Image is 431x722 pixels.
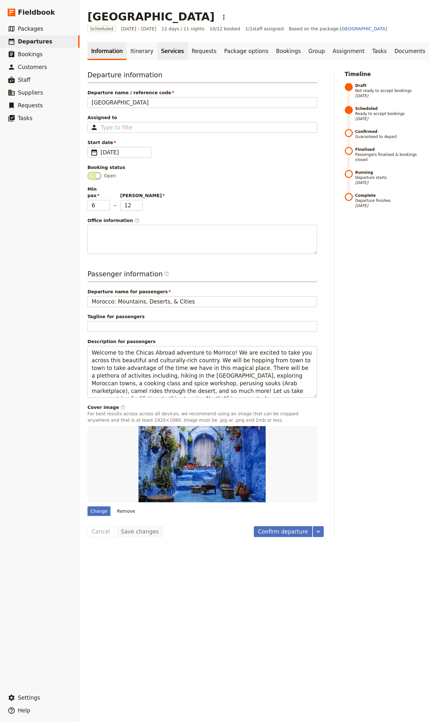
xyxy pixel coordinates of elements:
span: Based on the package: [289,26,387,32]
button: Confirm departure [254,526,312,537]
a: Services [157,42,188,60]
span: [DATE] [355,203,424,208]
strong: Running [355,170,424,175]
div: Change [87,506,110,516]
span: 12 days / 11 nights [162,26,205,32]
span: Ready to accept bookings [355,106,424,121]
a: Package options [220,42,272,60]
h1: [GEOGRAPHIC_DATA] [87,10,215,23]
span: Bookings [18,51,42,58]
span: 10/12 booked [209,26,240,32]
span: Help [18,707,30,714]
span: Customers [18,64,47,70]
a: Bookings [272,42,305,60]
span: Min pax [87,186,110,199]
span: Departure name / reference code [87,89,317,96]
strong: Finalised [355,147,424,152]
textarea: Office information​ [87,225,317,254]
a: [GEOGRAPHIC_DATA] [340,26,387,31]
img: https://d33jgr8dhgav85.cloudfront.net/673c6f11f7e6890d2a376b95/68641a7f645de0b309da7937?Expires=1... [138,426,266,503]
div: Booking status [87,164,317,171]
span: Start date [87,139,317,146]
h3: Departure information [87,70,317,83]
span: Office information [87,217,317,224]
span: Departure name for passengers [87,288,317,295]
input: Min pax [87,200,110,211]
span: Suppliers [18,89,43,96]
span: Open [104,173,116,179]
span: Requests [18,102,43,109]
a: Tasks [368,42,391,60]
input: Departure name for passengers [87,296,317,307]
span: ​ [134,218,140,223]
span: [DATE] [355,116,424,121]
span: 1 / 1 staff assigned [245,26,284,32]
strong: Confirmed [355,129,424,134]
input: Tagline for passengers [87,321,317,332]
strong: Draft [355,83,424,88]
p: For best results across across all devices, we recommend using an image that can be cropped anywh... [87,411,317,423]
span: Passengers finalised & bookings closed [355,147,424,162]
span: Scheduled [87,26,116,32]
span: ​ [164,271,169,276]
a: Requests [188,42,220,60]
button: Actions [218,12,229,23]
a: Group [305,42,329,60]
a: Assignment [329,42,368,60]
input: Departure name / reference code [87,97,317,108]
button: Remove [114,506,138,516]
button: Save changes [117,526,163,537]
span: Staff [18,77,31,83]
strong: Complete [355,193,424,198]
span: Packages [18,26,43,32]
strong: Scheduled [355,106,424,111]
span: ​ [164,271,169,279]
h2: Timeline [345,70,424,78]
span: Description for passengers [87,338,317,345]
h3: Passenger information [87,269,317,282]
span: ​ [120,405,125,410]
span: [DATE] [101,149,147,156]
span: Fieldbook [18,8,55,17]
a: Itinerary [126,42,157,60]
span: – [114,201,117,211]
span: [DATE] – [DATE] [121,26,156,32]
span: [DATE] [355,180,424,185]
textarea: Description for passengers [87,346,317,398]
span: Tagline for passengers [87,313,317,320]
span: [DATE] [355,93,424,98]
span: Departure starts [355,170,424,185]
span: Settings [18,695,40,701]
span: [PERSON_NAME] [120,192,143,199]
a: Information [87,42,126,60]
span: Tasks [18,115,33,121]
button: More actions [313,526,324,537]
span: Assigned to [87,114,317,121]
a: Documents [390,42,429,60]
span: Departures [18,38,52,45]
span: Guaranteed to depart [355,129,424,139]
input: [PERSON_NAME] [120,200,143,211]
div: Cover image [87,404,317,411]
span: ​ [90,149,98,156]
button: Cancel [87,526,114,537]
input: Assigned to [101,124,132,131]
span: Not ready to accept bookings [355,83,424,98]
span: Departure finishes [355,193,424,208]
